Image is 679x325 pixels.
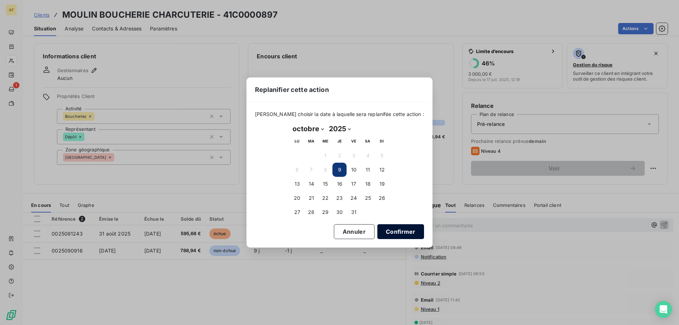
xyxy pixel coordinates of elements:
[375,134,389,149] th: dimanche
[255,111,424,118] span: [PERSON_NAME] choisir la date à laquelle sera replanifée cette action :
[375,191,389,205] button: 26
[304,163,318,177] button: 7
[332,149,347,163] button: 2
[347,177,361,191] button: 17
[318,191,332,205] button: 22
[290,177,304,191] button: 13
[304,177,318,191] button: 14
[361,177,375,191] button: 18
[318,177,332,191] button: 15
[361,134,375,149] th: samedi
[347,205,361,219] button: 31
[255,85,329,94] span: Replanifier cette action
[304,205,318,219] button: 28
[318,163,332,177] button: 8
[318,134,332,149] th: mercredi
[332,134,347,149] th: jeudi
[290,163,304,177] button: 6
[334,224,375,239] button: Annuler
[318,205,332,219] button: 29
[347,163,361,177] button: 10
[332,163,347,177] button: 9
[304,134,318,149] th: mardi
[375,177,389,191] button: 19
[375,163,389,177] button: 12
[375,149,389,163] button: 5
[304,191,318,205] button: 21
[655,301,672,318] div: Open Intercom Messenger
[318,149,332,163] button: 1
[361,191,375,205] button: 25
[347,191,361,205] button: 24
[332,191,347,205] button: 23
[347,134,361,149] th: vendredi
[347,149,361,163] button: 3
[361,149,375,163] button: 4
[332,205,347,219] button: 30
[332,177,347,191] button: 16
[290,191,304,205] button: 20
[290,205,304,219] button: 27
[361,163,375,177] button: 11
[290,134,304,149] th: lundi
[377,224,424,239] button: Confirmer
